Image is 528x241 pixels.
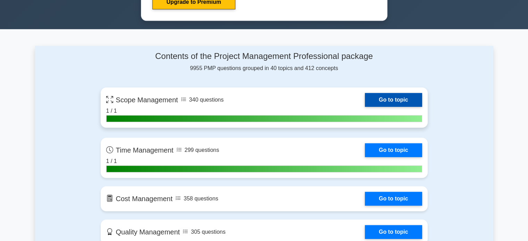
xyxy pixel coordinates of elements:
[365,93,422,107] a: Go to topic
[365,225,422,239] a: Go to topic
[365,192,422,206] a: Go to topic
[365,143,422,157] a: Go to topic
[101,51,428,61] h4: Contents of the Project Management Professional package
[101,51,428,72] div: 9955 PMP questions grouped in 40 topics and 412 concepts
